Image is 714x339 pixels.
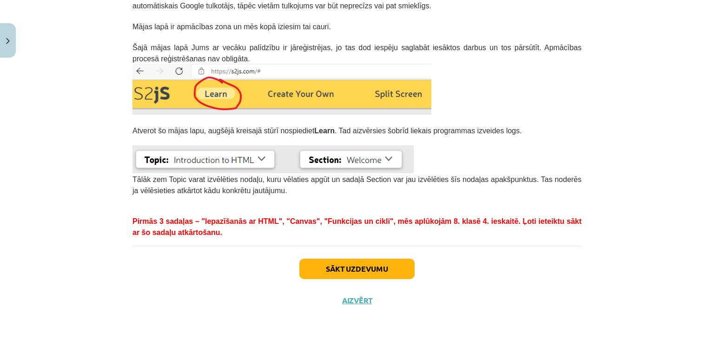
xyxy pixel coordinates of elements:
span: Tālāk zem Topic varat izvēlēties nodaļu, kuru vēlaties apgūt un sadaļā Section var jau izvēlēties... [132,176,582,195]
span: Mājas lapā ir apmācības zona un mēs kopā iziesim tai cauri. [132,23,331,31]
img: icon-close-lesson-0947bae3869378f0d4975bcd49f059093ad1ed9edebbc8119c70593378902aed.svg [6,38,10,44]
span: Šajā mājas lapā Jums ar vecāku palīdzību ir jāreģistrējas, jo tas dod iespēju saglabāt iesāktos d... [132,44,582,63]
span: Atverot šo mājas lapu, augšējā kreisajā stūrī nospiediet . Tad aizvērsies šobrīd liekais programm... [132,127,522,135]
b: Learn [314,127,335,135]
button: Aizvērt [339,296,375,305]
button: Sākt uzdevumu [299,259,415,279]
span: Pirmās 3 sadaļas – "Iepazīšanās ar HTML", "Canvas", "Funkcijas un cikli", mēs aplūkojām 8. klasē ... [132,217,582,236]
